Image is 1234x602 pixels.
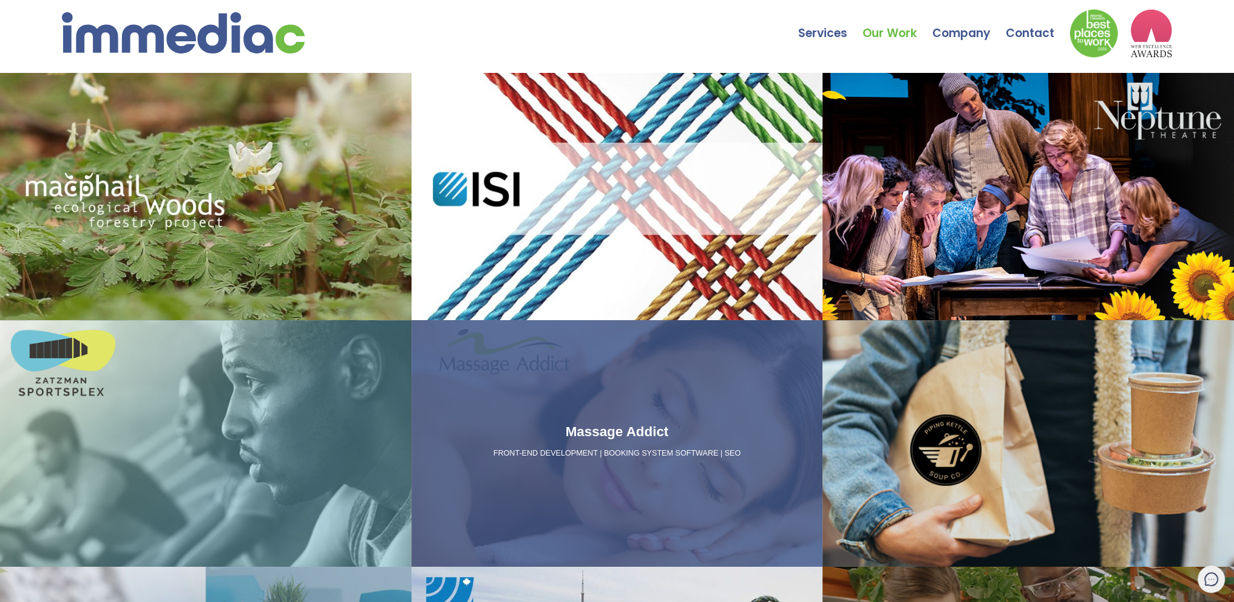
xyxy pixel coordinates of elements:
h3: Massage Addict [416,422,818,442]
a: Company [932,3,1006,46]
img: Down [1070,9,1118,58]
a: Services [798,3,863,46]
a: Our Work [863,3,932,46]
img: immediac [62,12,305,53]
p: FRONT-END DEVELOPMENT | BOOKING SYSTEM SOFTWARE | SEO [416,448,818,459]
img: logo2_wea_nobg.webp [1130,9,1173,58]
a: Contact [1006,3,1070,46]
a: Massage Addict FRONT-END DEVELOPMENT | BOOKING SYSTEM SOFTWARE | SEO [412,320,823,567]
